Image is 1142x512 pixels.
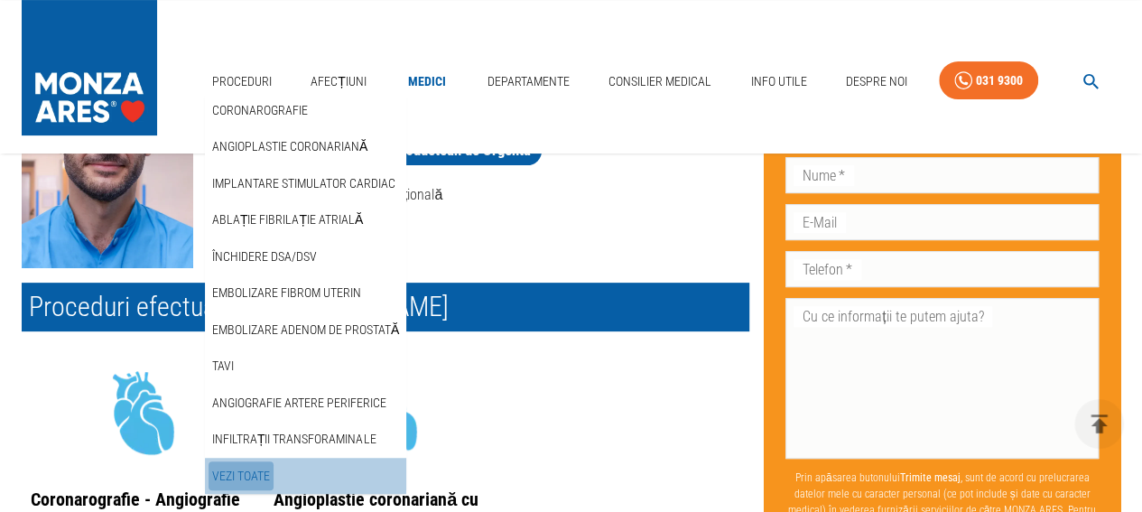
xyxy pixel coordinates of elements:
h2: Proceduri efectuate de [PERSON_NAME] [22,283,749,331]
div: Embolizare fibrom uterin [205,275,406,312]
div: Coronarografie [205,92,406,129]
p: Compentență: Cardiologie Intervențională [208,184,750,206]
a: Despre Noi [839,63,915,100]
a: Închidere DSA/DSV [209,242,320,272]
a: Consilier Medical [601,63,719,100]
div: Angiografie artere periferice [205,385,406,422]
a: Embolizare adenom de prostată [209,315,403,345]
a: Afecțiuni [303,63,374,100]
b: Trimite mesaj [899,471,960,484]
a: Medici [398,63,456,100]
div: Vezi Toate [205,458,406,495]
a: Embolizare fibrom uterin [209,278,365,308]
div: 031 9300 [976,70,1023,92]
img: Dr. Leonard Licheardopol [22,42,193,268]
a: Angiografie artere periferice [209,388,390,418]
a: Departamente [480,63,577,100]
div: Ablație fibrilație atrială [205,201,406,238]
a: Proceduri [205,63,279,100]
div: Implantare stimulator cardiac [205,165,406,202]
div: Închidere DSA/DSV [205,238,406,275]
a: Info Utile [743,63,813,100]
div: Infiltrații transforaminale [205,421,406,458]
a: Implantare stimulator cardiac [209,169,399,199]
a: Coronarografie [209,96,311,126]
a: 031 9300 [939,61,1038,100]
a: Vezi Toate [209,461,274,491]
div: Angioplastie coronariană [205,128,406,165]
a: Angioplastie coronariană [209,132,371,162]
a: Ablație fibrilație atrială [209,205,367,235]
div: Embolizare adenom de prostată [205,312,406,349]
button: delete [1074,399,1124,449]
a: TAVI [209,351,237,381]
nav: secondary mailbox folders [205,92,406,495]
div: TAVI [205,348,406,385]
a: Infiltrații transforaminale [209,424,380,454]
